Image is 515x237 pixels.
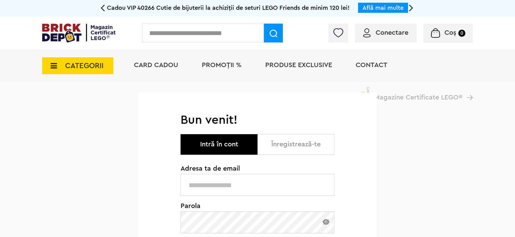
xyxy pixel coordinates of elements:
[181,203,334,209] span: Parola
[363,29,408,36] a: Conectare
[265,62,332,68] a: Produse exclusive
[134,62,178,68] a: Card Cadou
[356,62,387,68] a: Contact
[257,134,334,155] button: Înregistrează-te
[458,30,465,37] small: 0
[362,5,404,11] a: Află mai multe
[181,113,334,127] h1: Bun venit!
[444,29,456,36] span: Coș
[181,134,257,155] button: Intră în cont
[107,5,350,11] span: Cadou VIP 40266 Cutie de bijuterii la achiziții de seturi LEGO Friends de minim 120 lei!
[65,62,104,69] span: CATEGORII
[181,165,334,172] span: Adresa ta de email
[376,29,408,36] span: Conectare
[202,62,242,68] a: PROMOȚII %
